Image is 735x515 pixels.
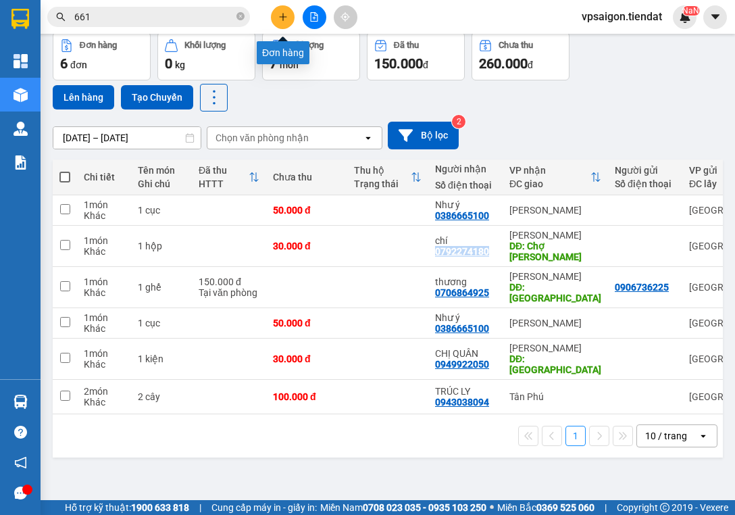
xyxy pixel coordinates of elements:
[80,41,117,50] div: Đơn hàng
[280,59,299,70] span: món
[509,165,590,176] div: VP nhận
[435,359,489,370] div: 0949922050
[435,312,496,323] div: Như ý
[138,165,185,176] div: Tên món
[363,502,486,513] strong: 0708 023 035 - 0935 103 250
[615,178,676,189] div: Số điện thoại
[84,199,124,210] div: 1 món
[682,6,699,16] sup: NaN
[56,12,66,22] span: search
[435,246,489,257] div: 0792274180
[53,127,201,149] input: Select a date range.
[70,59,87,70] span: đơn
[499,41,533,50] div: Chưa thu
[257,41,309,64] div: Đơn hàng
[698,431,709,441] svg: open
[363,132,374,143] svg: open
[509,241,601,262] div: DĐ: Chợ Thành Triệu
[84,210,124,221] div: Khác
[334,5,357,29] button: aim
[84,246,124,257] div: Khác
[192,160,266,195] th: Toggle SortBy
[435,210,489,221] div: 0386665100
[84,235,124,246] div: 1 món
[199,287,259,298] div: Tại văn phòng
[435,180,496,191] div: Số điện thoại
[509,318,601,328] div: [PERSON_NAME]
[121,85,193,109] button: Tạo Chuyến
[565,426,586,446] button: 1
[14,155,28,170] img: solution-icon
[74,9,234,24] input: Tìm tên, số ĐT hoặc mã đơn
[497,500,594,515] span: Miền Bắc
[509,271,601,282] div: [PERSON_NAME]
[138,205,185,216] div: 1 cục
[660,503,669,512] span: copyright
[14,395,28,409] img: warehouse-icon
[138,391,185,402] div: 2 cây
[435,386,496,397] div: TRÚC LY
[615,165,676,176] div: Người gửi
[157,32,255,80] button: Khối lượng0kg
[273,205,340,216] div: 50.000 đ
[435,164,496,174] div: Người nhận
[158,42,266,58] div: Như ý
[65,500,189,515] span: Hỗ trợ kỹ thuật:
[138,353,185,364] div: 1 kiện
[452,115,465,128] sup: 2
[509,178,590,189] div: ĐC giao
[11,11,32,26] span: Gửi:
[367,32,465,80] button: Đã thu150.000đ
[354,165,411,176] div: Thu hộ
[278,12,288,22] span: plus
[273,391,340,402] div: 100.000 đ
[216,131,309,145] div: Chọn văn phòng nhận
[138,282,185,293] div: 1 ghế
[84,359,124,370] div: Khác
[158,58,266,77] div: 0386665100
[158,11,191,26] span: Nhận:
[320,500,486,515] span: Miền Nam
[679,11,691,23] img: icon-new-feature
[138,318,185,328] div: 1 cục
[340,12,350,22] span: aim
[211,500,317,515] span: Cung cấp máy in - giấy in:
[645,429,687,443] div: 10 / trang
[53,32,151,80] button: Đơn hàng6đơn
[509,282,601,303] div: DĐ: phú túc
[84,323,124,334] div: Khác
[84,276,124,287] div: 1 món
[53,85,114,109] button: Lên hàng
[435,348,496,359] div: CHỊ QUÂN
[435,397,489,408] div: 0943038094
[479,55,528,72] span: 260.000
[14,88,28,102] img: warehouse-icon
[236,12,245,20] span: close-circle
[303,5,326,29] button: file-add
[14,487,27,499] span: message
[354,178,411,189] div: Trạng thái
[509,230,601,241] div: [PERSON_NAME]
[84,348,124,359] div: 1 món
[84,397,124,408] div: Khác
[273,353,340,364] div: 30.000 đ
[60,55,68,72] span: 6
[165,55,172,72] span: 0
[138,178,185,189] div: Ghi chú
[14,54,28,68] img: dashboard-icon
[435,276,496,287] div: thương
[472,32,569,80] button: Chưa thu260.000đ
[309,12,319,22] span: file-add
[571,8,673,25] span: vpsaigon.tiendat
[536,502,594,513] strong: 0369 525 060
[158,11,266,42] div: [PERSON_NAME]
[14,426,27,439] span: question-circle
[273,241,340,251] div: 30.000 đ
[394,41,419,50] div: Đã thu
[528,59,533,70] span: đ
[262,32,360,80] button: Số lượng7món
[156,89,208,103] span: Chưa thu :
[435,199,496,210] div: Như ý
[490,505,494,510] span: ⚪️
[273,318,340,328] div: 50.000 đ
